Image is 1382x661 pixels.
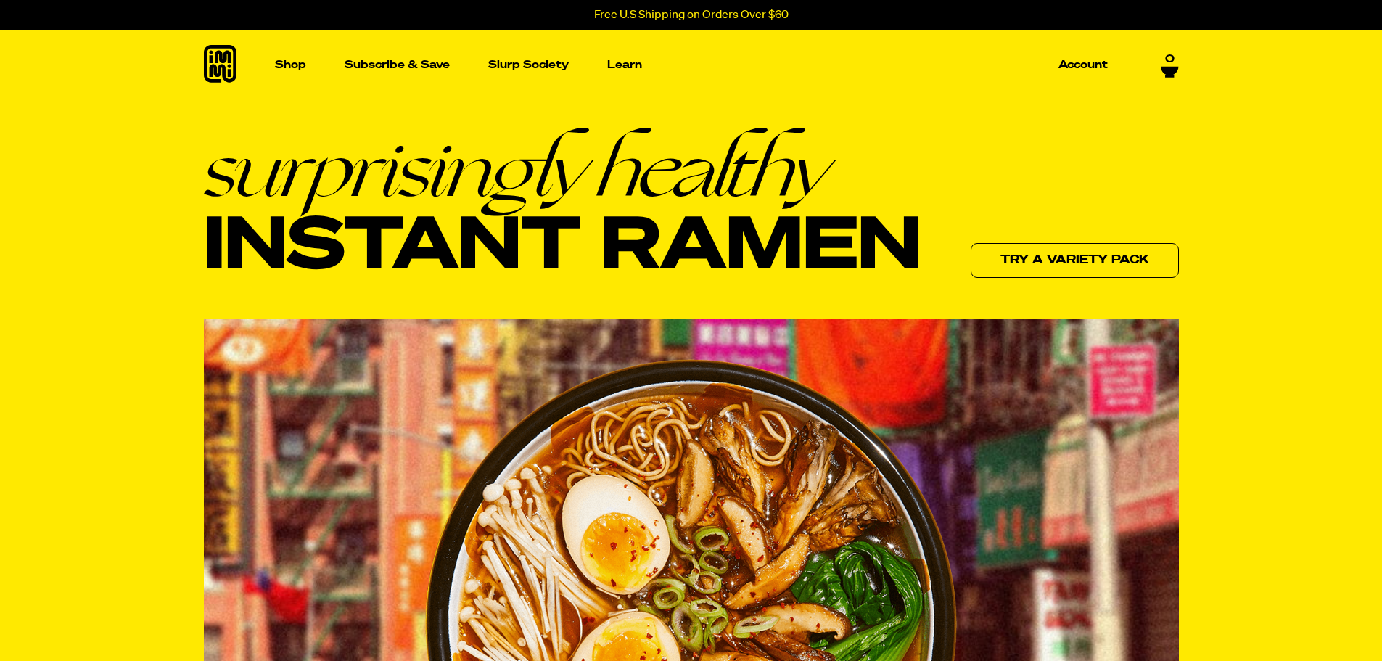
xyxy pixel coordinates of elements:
[269,30,312,99] a: Shop
[1058,59,1108,70] p: Account
[204,128,921,288] h1: Instant Ramen
[204,128,921,208] em: surprisingly healthy
[1165,53,1175,66] span: 0
[275,59,306,70] p: Shop
[482,54,575,76] a: Slurp Society
[488,59,569,70] p: Slurp Society
[1161,53,1179,78] a: 0
[339,54,456,76] a: Subscribe & Save
[269,30,1114,99] nav: Main navigation
[345,59,450,70] p: Subscribe & Save
[594,9,789,22] p: Free U.S Shipping on Orders Over $60
[1053,54,1114,76] a: Account
[607,59,642,70] p: Learn
[601,30,648,99] a: Learn
[971,243,1179,278] a: Try a variety pack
